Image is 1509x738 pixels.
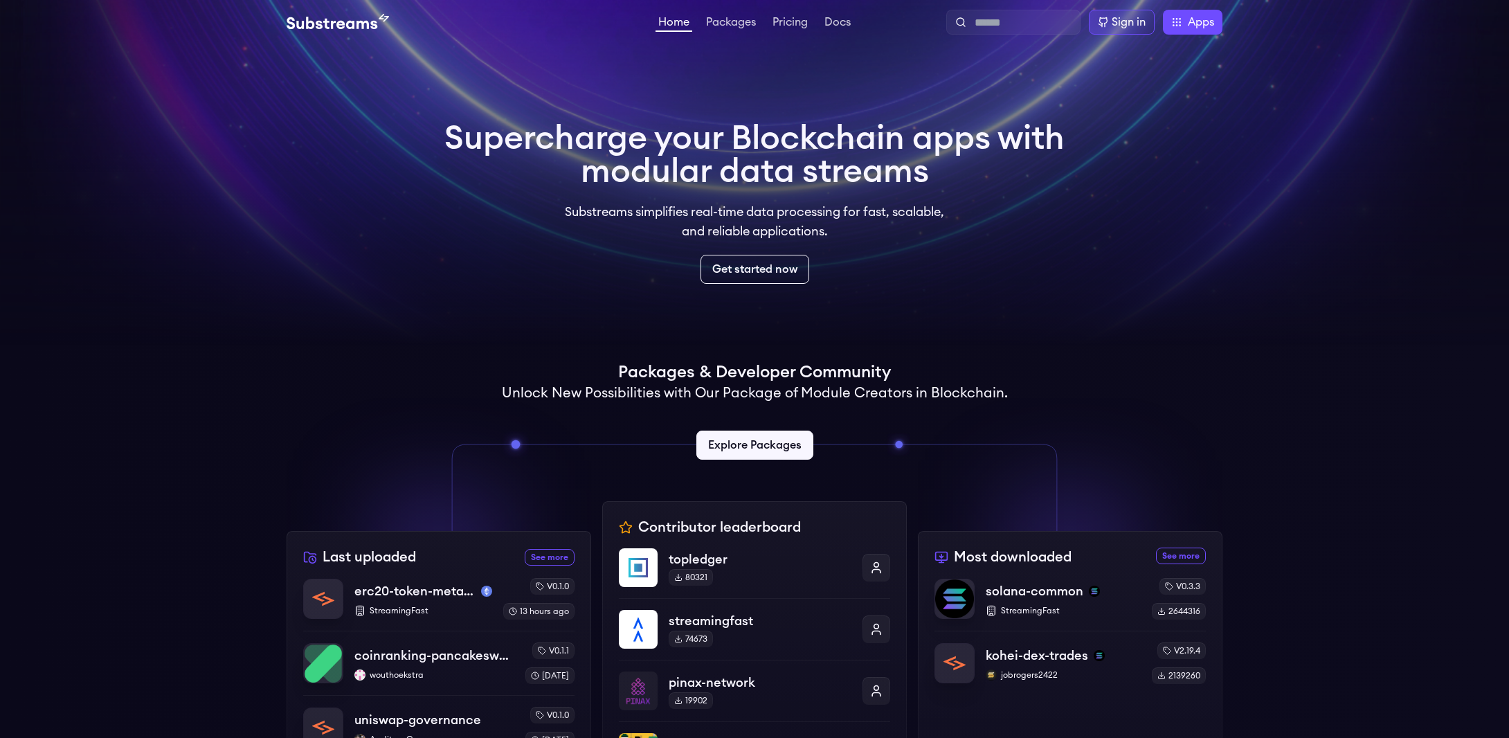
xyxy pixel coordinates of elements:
[986,669,1141,681] p: jobrogers2422
[481,586,492,597] img: mainnet
[669,692,713,709] div: 19902
[530,578,575,595] div: v0.1.0
[1112,14,1146,30] div: Sign in
[669,569,713,586] div: 80321
[986,605,1141,616] p: StreamingFast
[525,667,575,684] div: [DATE]
[354,669,514,681] p: wouthoekstra
[703,17,759,30] a: Packages
[502,384,1008,403] h2: Unlock New Possibilities with Our Package of Module Creators in Blockchain.
[1156,548,1206,564] a: See more most downloaded packages
[656,17,692,32] a: Home
[1152,667,1206,684] div: 2139260
[1089,586,1100,597] img: solana
[503,603,575,620] div: 13 hours ago
[986,646,1088,665] p: kohei-dex-trades
[304,644,343,683] img: coinranking-pancakeswap-v3-forks
[986,582,1083,601] p: solana-common
[1094,650,1105,661] img: solana
[935,579,974,618] img: solana-common
[530,707,575,723] div: v0.1.0
[555,202,954,241] p: Substreams simplifies real-time data processing for fast, scalable, and reliable applications.
[354,710,481,730] p: uniswap-governance
[934,631,1206,684] a: kohei-dex-tradeskohei-dex-tradessolanajobrogers2422jobrogers2422v2.19.42139260
[303,578,575,631] a: erc20-token-metadataerc20-token-metadatamainnetStreamingFastv0.1.013 hours ago
[619,660,890,721] a: pinax-networkpinax-network19902
[1188,14,1214,30] span: Apps
[287,14,389,30] img: Substream's logo
[619,610,658,649] img: streamingfast
[304,579,343,618] img: erc20-token-metadata
[354,669,365,681] img: wouthoekstra
[354,646,514,665] p: coinranking-pancakeswap-v3-forks
[619,598,890,660] a: streamingfaststreamingfast74673
[1157,642,1206,659] div: v2.19.4
[935,644,974,683] img: kohei-dex-trades
[354,605,492,616] p: StreamingFast
[934,578,1206,631] a: solana-commonsolana-commonsolanaStreamingFastv0.3.32644316
[525,549,575,566] a: See more recently uploaded packages
[619,672,658,710] img: pinax-network
[669,550,851,569] p: topledger
[701,255,809,284] a: Get started now
[696,431,813,460] a: Explore Packages
[303,631,575,695] a: coinranking-pancakeswap-v3-forkscoinranking-pancakeswap-v3-forkswouthoekstrawouthoekstrav0.1.1[DATE]
[618,361,891,384] h1: Packages & Developer Community
[822,17,853,30] a: Docs
[619,548,890,598] a: topledgertopledger80321
[669,611,851,631] p: streamingfast
[669,631,713,647] div: 74673
[986,669,997,681] img: jobrogers2422
[532,642,575,659] div: v0.1.1
[1152,603,1206,620] div: 2644316
[1159,578,1206,595] div: v0.3.3
[619,548,658,587] img: topledger
[770,17,811,30] a: Pricing
[1089,10,1155,35] a: Sign in
[669,673,851,692] p: pinax-network
[354,582,476,601] p: erc20-token-metadata
[444,122,1065,188] h1: Supercharge your Blockchain apps with modular data streams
